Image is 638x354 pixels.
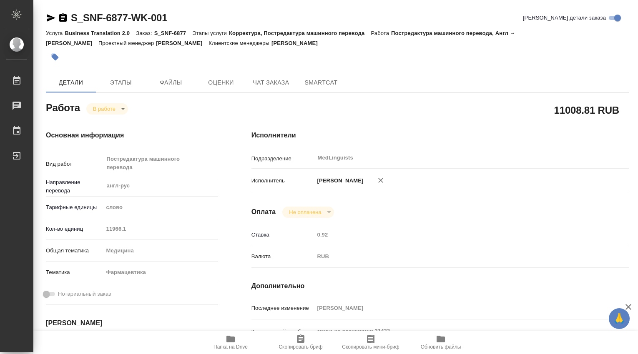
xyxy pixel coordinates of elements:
[251,281,629,291] h4: Дополнительно
[192,30,229,36] p: Этапы услуги
[266,331,336,354] button: Скопировать бриф
[151,77,191,88] span: Файлы
[251,207,276,217] h4: Оплата
[86,103,128,115] div: В работе
[251,328,314,336] p: Комментарий к работе
[406,331,476,354] button: Обновить файлы
[251,155,314,163] p: Подразделение
[229,30,371,36] p: Корректура, Постредактура машинного перевода
[101,77,141,88] span: Этапы
[46,100,80,115] h2: Работа
[301,77,341,88] span: SmartCat
[286,209,324,216] button: Не оплачена
[46,160,103,168] p: Вид работ
[421,344,461,350] span: Обновить файлы
[196,331,266,354] button: Папка на Drive
[372,171,390,189] button: Удалить исполнителя
[103,200,218,214] div: слово
[58,290,111,298] span: Нотариальный заказ
[336,331,406,354] button: Скопировать мини-бриф
[371,30,391,36] p: Работа
[251,304,314,312] p: Последнее изменение
[271,40,324,46] p: [PERSON_NAME]
[136,30,154,36] p: Заказ:
[279,344,322,350] span: Скопировать бриф
[58,13,68,23] button: Скопировать ссылку
[103,223,218,235] input: Пустое поле
[342,344,399,350] span: Скопировать мини-бриф
[65,30,136,36] p: Business Translation 2.0
[612,310,626,327] span: 🙏
[46,247,103,255] p: Общая тематика
[46,48,64,66] button: Добавить тэг
[314,302,598,314] input: Пустое поле
[201,77,241,88] span: Оценки
[71,12,167,23] a: S_SNF-6877-WK-001
[208,40,271,46] p: Клиентские менеджеры
[46,30,65,36] p: Услуга
[46,318,218,328] h4: [PERSON_NAME]
[251,231,314,239] p: Ставка
[214,344,248,350] span: Папка на Drive
[156,40,208,46] p: [PERSON_NAME]
[98,40,156,46] p: Проектный менеджер
[282,207,334,218] div: В работе
[46,13,56,23] button: Скопировать ссылку для ЯМессенджера
[103,265,218,279] div: Фармацевтика
[523,14,606,22] span: [PERSON_NAME] детали заказа
[154,30,193,36] p: S_SNF-6877
[90,105,118,112] button: В работе
[103,244,218,258] div: Медицина
[609,308,630,329] button: 🙏
[554,103,619,117] h2: 11008.81 RUB
[251,177,314,185] p: Исполнитель
[46,225,103,233] p: Кол-во единиц
[46,178,103,195] p: Направление перевода
[314,249,598,264] div: RUB
[46,203,103,212] p: Тарифные единицы
[251,77,291,88] span: Чат заказа
[251,252,314,261] p: Валюта
[46,130,218,140] h4: Основная информация
[314,324,598,338] textarea: тотал до разверстки 31433
[314,177,364,185] p: [PERSON_NAME]
[46,268,103,277] p: Тематика
[251,130,629,140] h4: Исполнители
[51,77,91,88] span: Детали
[314,229,598,241] input: Пустое поле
